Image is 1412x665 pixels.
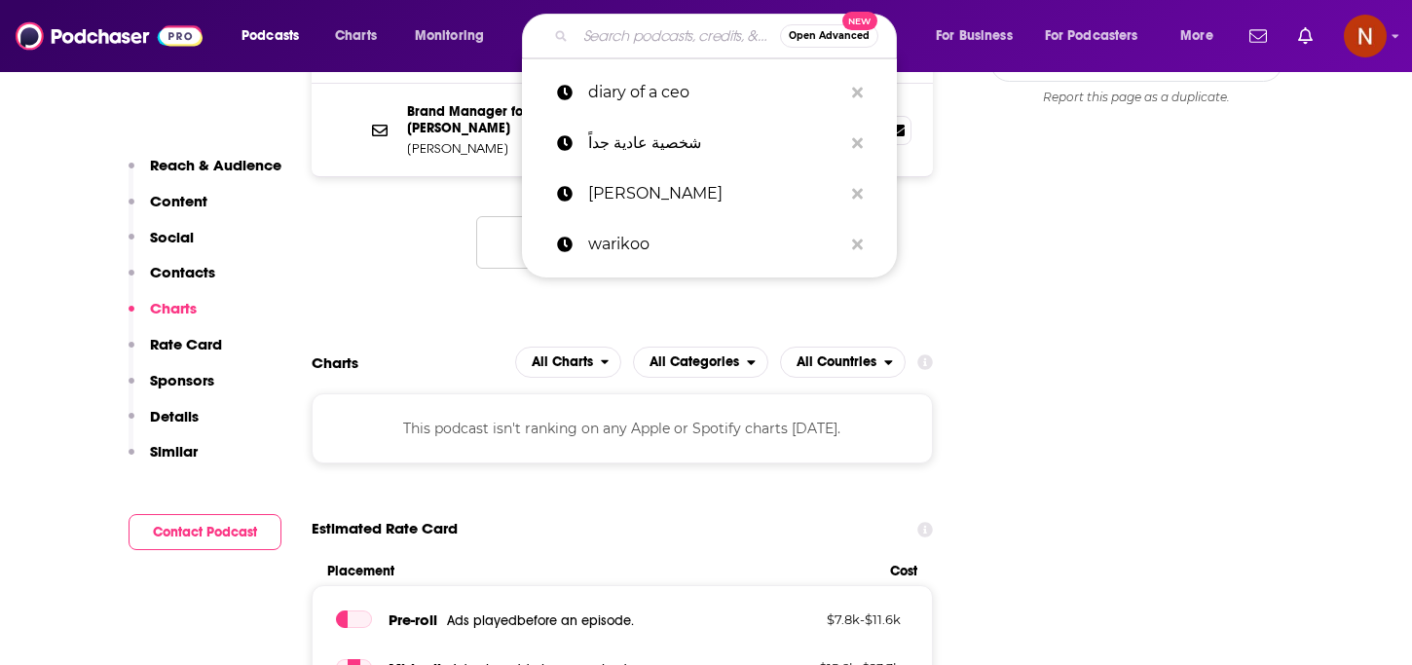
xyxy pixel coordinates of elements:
p: Reach & Audience [150,156,281,174]
a: Charts [322,20,389,52]
button: Sponsors [129,371,214,407]
div: Search podcasts, credits, & more... [540,14,915,58]
button: open menu [633,347,768,378]
p: Content [150,192,207,210]
button: Social [129,228,194,264]
p: Brand Manager for [PERSON_NAME] [407,103,553,136]
p: Details [150,407,199,425]
button: Contacts [129,263,215,299]
span: All Categories [650,355,739,369]
a: Show notifications dropdown [1290,19,1320,53]
input: Search podcasts, credits, & more... [576,20,780,52]
p: Contacts [150,263,215,281]
a: [PERSON_NAME] [522,168,897,219]
span: Charts [335,22,377,50]
span: Cost [890,563,917,579]
p: diary of a ceo [588,67,842,118]
p: Similar [150,442,198,461]
p: [PERSON_NAME] [407,140,553,157]
img: User Profile [1344,15,1387,57]
p: warikoo [588,219,842,270]
button: open menu [1167,20,1238,52]
p: Raj Shamani [588,168,842,219]
button: Charts [129,299,197,335]
p: Sponsors [150,371,214,389]
p: $ 7.8k - $ 11.6k [774,611,901,627]
button: open menu [1032,20,1167,52]
p: شخصية عادية جداً [588,118,842,168]
h2: Platforms [515,347,622,378]
button: Details [129,407,199,443]
button: open menu [515,347,622,378]
button: Open AdvancedNew [780,24,878,48]
button: Show profile menu [1344,15,1387,57]
span: All Charts [532,355,593,369]
button: Content [129,192,207,228]
h2: Categories [633,347,768,378]
span: For Podcasters [1045,22,1138,50]
span: Ads played before an episode . [447,612,634,629]
button: Nothing here. [476,216,768,269]
div: This podcast isn't ranking on any Apple or Spotify charts [DATE]. [312,393,933,463]
a: شخصية عادية جداً [522,118,897,168]
a: diary of a ceo [522,67,897,118]
span: All Countries [797,355,876,369]
button: open menu [780,347,906,378]
span: Monitoring [415,22,484,50]
span: Pre -roll [389,610,437,629]
span: Open Advanced [789,31,870,41]
span: Logged in as AdelNBM [1344,15,1387,57]
a: Show notifications dropdown [1242,19,1275,53]
button: Similar [129,442,198,478]
span: Estimated Rate Card [312,510,458,547]
div: Report this page as a duplicate. [990,90,1282,105]
button: Reach & Audience [129,156,281,192]
button: Rate Card [129,335,222,371]
span: Placement [327,563,873,579]
span: Podcasts [242,22,299,50]
p: Rate Card [150,335,222,353]
img: Podchaser - Follow, Share and Rate Podcasts [16,18,203,55]
a: warikoo [522,219,897,270]
p: Social [150,228,194,246]
p: Charts [150,299,197,317]
button: open menu [228,20,324,52]
button: Contact Podcast [129,514,281,550]
h2: Charts [312,353,358,372]
h2: Countries [780,347,906,378]
button: open menu [401,20,509,52]
span: More [1180,22,1213,50]
span: For Business [936,22,1013,50]
button: open menu [922,20,1037,52]
span: New [842,12,877,30]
